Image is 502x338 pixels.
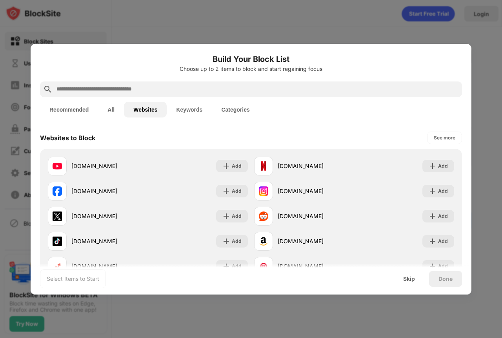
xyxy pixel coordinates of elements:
[232,262,242,270] div: Add
[212,102,259,117] button: Categories
[40,53,462,65] h6: Build Your Block List
[232,187,242,195] div: Add
[438,276,453,282] div: Done
[53,161,62,171] img: favicons
[278,237,354,245] div: [DOMAIN_NAME]
[71,237,148,245] div: [DOMAIN_NAME]
[98,102,124,117] button: All
[71,262,148,270] div: [DOMAIN_NAME]
[434,134,455,142] div: See more
[259,186,268,196] img: favicons
[259,161,268,171] img: favicons
[278,212,354,220] div: [DOMAIN_NAME]
[53,186,62,196] img: favicons
[232,237,242,245] div: Add
[259,262,268,271] img: favicons
[232,162,242,170] div: Add
[167,102,212,117] button: Keywords
[40,134,95,142] div: Websites to Block
[438,187,448,195] div: Add
[278,162,354,170] div: [DOMAIN_NAME]
[40,66,462,72] div: Choose up to 2 items to block and start regaining focus
[278,187,354,195] div: [DOMAIN_NAME]
[53,211,62,221] img: favicons
[47,275,99,283] div: Select Items to Start
[438,262,448,270] div: Add
[40,102,98,117] button: Recommended
[232,212,242,220] div: Add
[43,85,53,94] img: search.svg
[259,237,268,246] img: favicons
[438,237,448,245] div: Add
[259,211,268,221] img: favicons
[53,262,62,271] img: favicons
[71,162,148,170] div: [DOMAIN_NAME]
[403,276,415,282] div: Skip
[278,262,354,270] div: [DOMAIN_NAME]
[71,212,148,220] div: [DOMAIN_NAME]
[124,102,167,117] button: Websites
[71,187,148,195] div: [DOMAIN_NAME]
[438,212,448,220] div: Add
[438,162,448,170] div: Add
[53,237,62,246] img: favicons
